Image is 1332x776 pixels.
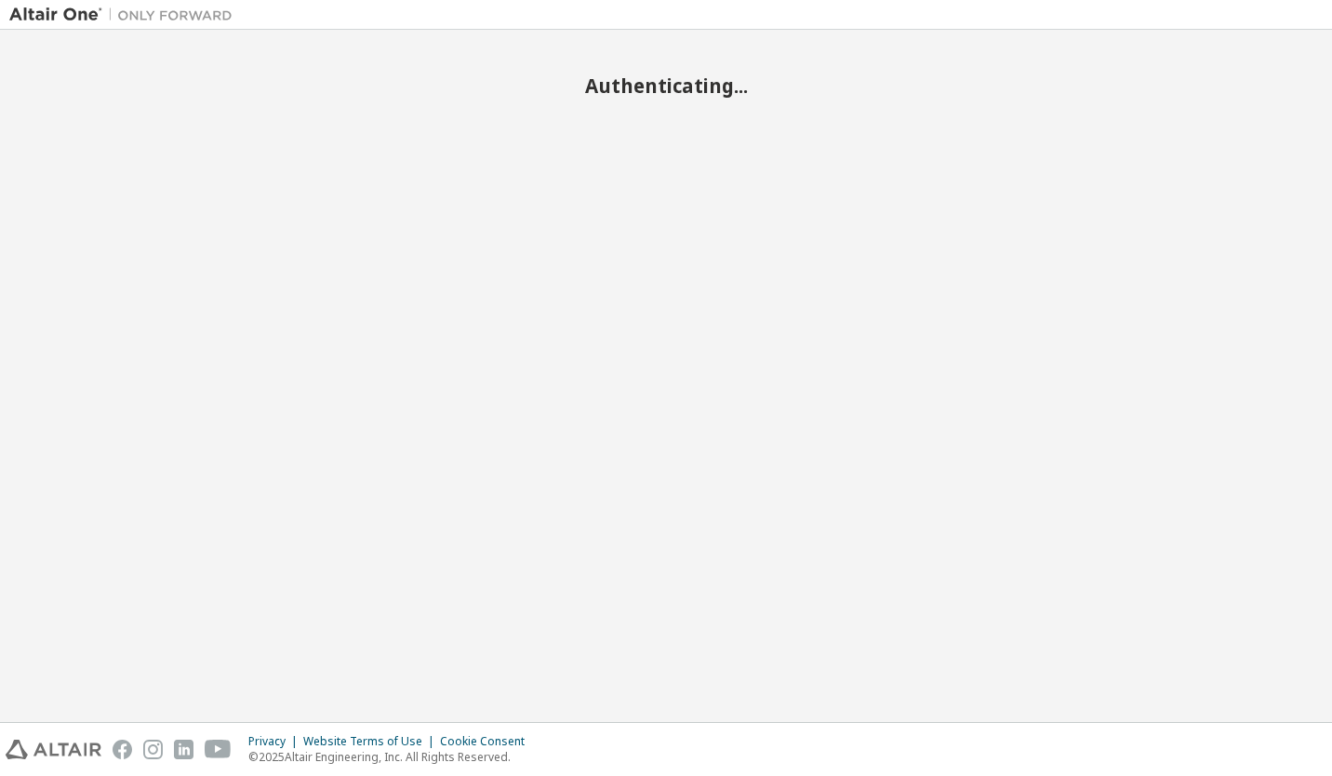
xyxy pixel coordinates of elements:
[174,740,193,759] img: linkedin.svg
[6,740,101,759] img: altair_logo.svg
[440,734,536,749] div: Cookie Consent
[143,740,163,759] img: instagram.svg
[205,740,232,759] img: youtube.svg
[9,74,1323,98] h2: Authenticating...
[248,734,303,749] div: Privacy
[9,6,242,24] img: Altair One
[248,749,536,765] p: © 2025 Altair Engineering, Inc. All Rights Reserved.
[303,734,440,749] div: Website Terms of Use
[113,740,132,759] img: facebook.svg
